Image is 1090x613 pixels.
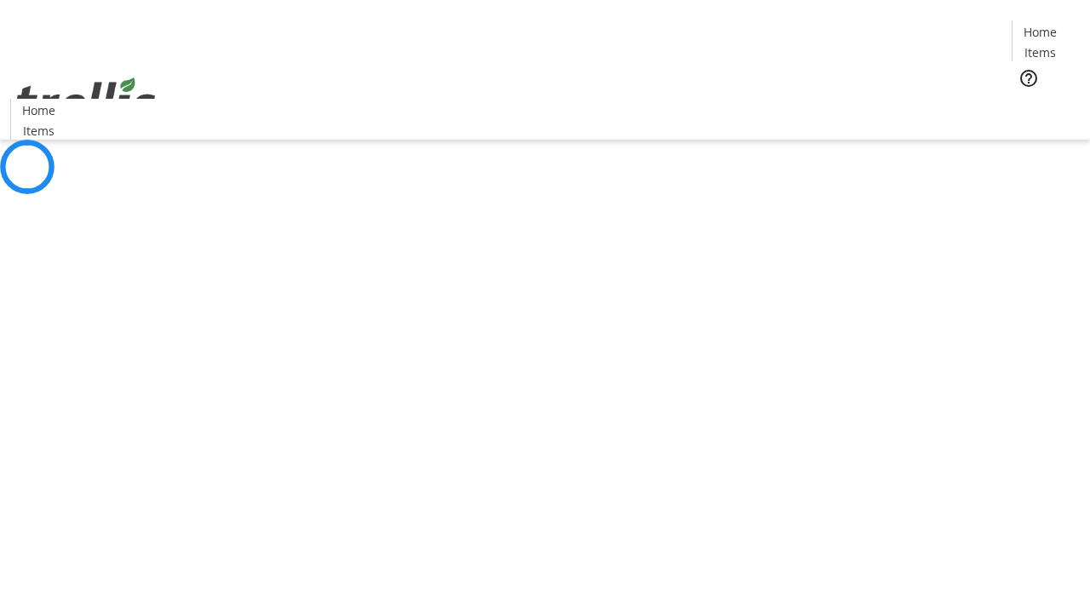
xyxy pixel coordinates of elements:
span: Tickets [1025,99,1066,117]
a: Tickets [1012,99,1080,117]
span: Home [22,101,55,119]
a: Home [1013,23,1067,41]
span: Items [1024,43,1056,61]
a: Home [11,101,66,119]
button: Help [1012,61,1046,95]
span: Home [1024,23,1057,41]
a: Items [11,122,66,140]
a: Items [1013,43,1067,61]
span: Items [23,122,54,140]
img: Orient E2E Organization JdJVlxu9gs's Logo [10,59,162,144]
